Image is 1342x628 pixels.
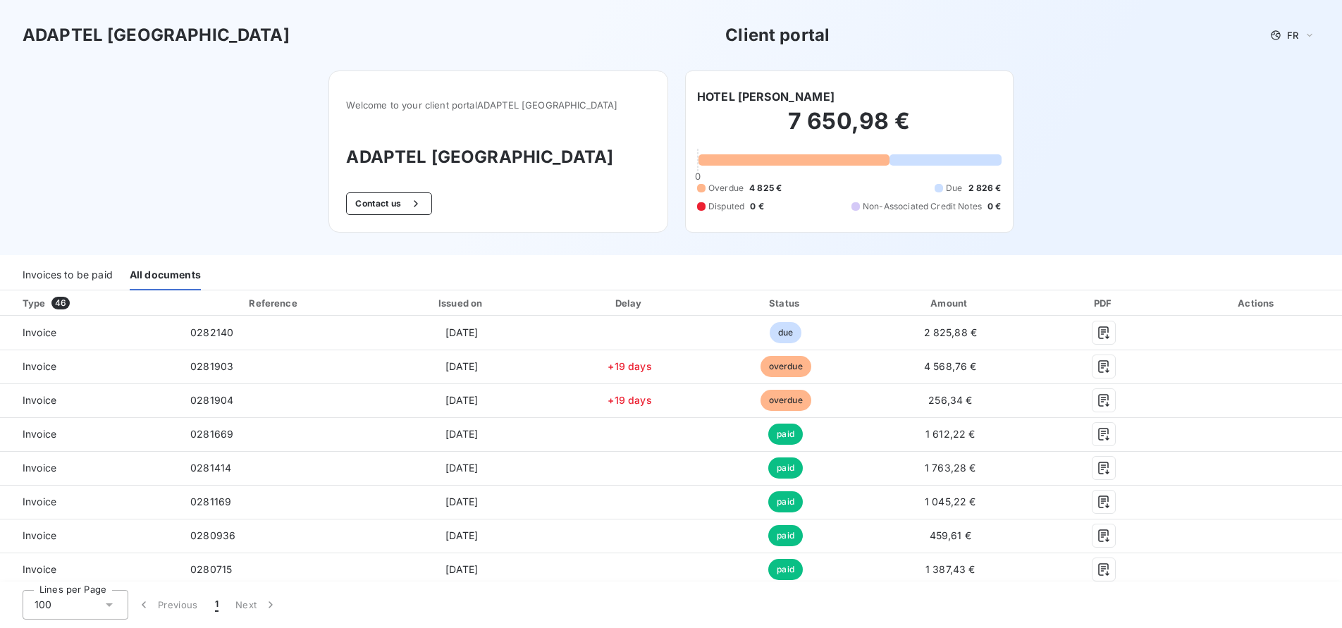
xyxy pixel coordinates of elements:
[708,182,744,195] span: Overdue
[697,107,1002,149] h2: 7 650,98 €
[346,99,651,111] span: Welcome to your client portal ADAPTEL [GEOGRAPHIC_DATA]
[930,529,971,541] span: 459,61 €
[968,182,1002,195] span: 2 826 €
[130,261,201,290] div: All documents
[863,200,982,213] span: Non-Associated Credit Notes
[445,563,479,575] span: [DATE]
[190,360,233,372] span: 0281903
[768,424,803,445] span: paid
[11,359,168,374] span: Invoice
[768,491,803,512] span: paid
[928,394,972,406] span: 256,34 €
[946,182,962,195] span: Due
[761,356,811,377] span: overdue
[697,88,835,105] h6: HOTEL [PERSON_NAME]
[925,563,975,575] span: 1 387,43 €
[445,495,479,507] span: [DATE]
[768,525,803,546] span: paid
[445,529,479,541] span: [DATE]
[695,171,701,182] span: 0
[249,297,297,309] div: Reference
[608,394,651,406] span: +19 days
[445,394,479,406] span: [DATE]
[924,360,977,372] span: 4 568,76 €
[925,495,976,507] span: 1 045,22 €
[1176,296,1339,310] div: Actions
[445,462,479,474] span: [DATE]
[750,200,763,213] span: 0 €
[749,182,782,195] span: 4 825 €
[761,390,811,411] span: overdue
[708,200,744,213] span: Disputed
[35,598,51,612] span: 100
[23,261,113,290] div: Invoices to be paid
[445,428,479,440] span: [DATE]
[190,394,233,406] span: 0281904
[215,598,218,612] span: 1
[987,200,1001,213] span: 0 €
[346,144,651,170] h3: ADAPTEL [GEOGRAPHIC_DATA]
[11,427,168,441] span: Invoice
[445,326,479,338] span: [DATE]
[190,326,233,338] span: 0282140
[227,590,286,620] button: Next
[346,192,431,215] button: Contact us
[768,559,803,580] span: paid
[11,393,168,407] span: Invoice
[11,529,168,543] span: Invoice
[11,461,168,475] span: Invoice
[190,462,231,474] span: 0281414
[207,590,227,620] button: 1
[1287,30,1298,41] span: FR
[51,297,70,309] span: 46
[373,296,550,310] div: Issued on
[768,457,803,479] span: paid
[725,23,830,48] h3: Client portal
[868,296,1033,310] div: Amount
[608,360,651,372] span: +19 days
[190,529,235,541] span: 0280936
[11,562,168,577] span: Invoice
[11,495,168,509] span: Invoice
[14,296,176,310] div: Type
[924,326,978,338] span: 2 825,88 €
[23,23,290,48] h3: ADAPTEL [GEOGRAPHIC_DATA]
[190,563,232,575] span: 0280715
[11,326,168,340] span: Invoice
[709,296,863,310] div: Status
[190,495,231,507] span: 0281169
[1038,296,1170,310] div: PDF
[445,360,479,372] span: [DATE]
[190,428,233,440] span: 0281669
[925,462,976,474] span: 1 763,28 €
[128,590,207,620] button: Previous
[925,428,975,440] span: 1 612,22 €
[556,296,703,310] div: Delay
[770,322,801,343] span: due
